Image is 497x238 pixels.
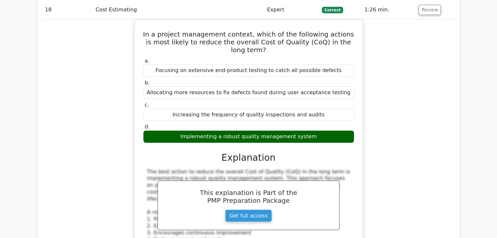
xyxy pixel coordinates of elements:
[362,1,416,19] td: 1:26 min.
[145,80,150,86] span: b.
[419,5,441,15] button: Review
[322,7,343,13] span: Correct
[143,86,354,99] div: Allocating more resources to fix defects found during user acceptance testing
[145,124,150,130] span: d.
[93,1,265,19] td: Cost Estimating
[42,1,93,19] td: 18
[145,58,150,64] span: a.
[142,30,355,54] h5: In a project management context, which of the following actions is most likely to reduce the over...
[225,210,272,222] a: Get full access
[147,152,350,163] h3: Explanation
[145,102,149,108] span: c.
[143,109,354,121] div: Increasing the frequency of quality inspections and audits
[143,64,354,77] div: Focusing on extensive end-product testing to catch all possible defects
[143,130,354,143] div: Implementing a robust quality management system
[264,1,319,19] td: Expert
